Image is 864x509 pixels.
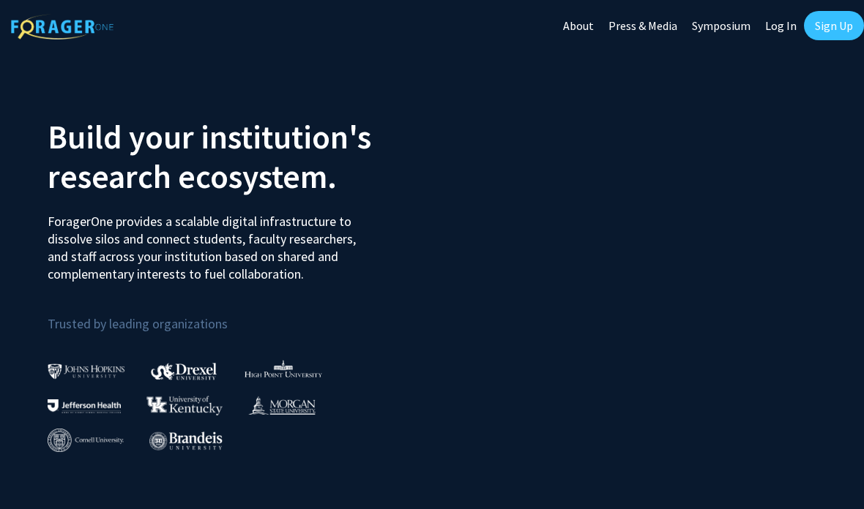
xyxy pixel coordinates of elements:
img: Drexel University [151,363,217,380]
p: Trusted by leading organizations [48,295,421,335]
img: ForagerOne Logo [11,14,113,39]
img: Johns Hopkins University [48,363,125,379]
img: Thomas Jefferson University [48,399,121,413]
img: University of Kentucky [146,396,223,415]
h2: Build your institution's research ecosystem. [48,117,421,196]
a: Sign Up [804,11,864,40]
img: Morgan State University [248,396,316,415]
p: ForagerOne provides a scalable digital infrastructure to dissolve silos and connect students, fac... [48,202,376,283]
img: Cornell University [48,429,124,453]
img: High Point University [245,360,322,377]
img: Brandeis University [149,431,223,450]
